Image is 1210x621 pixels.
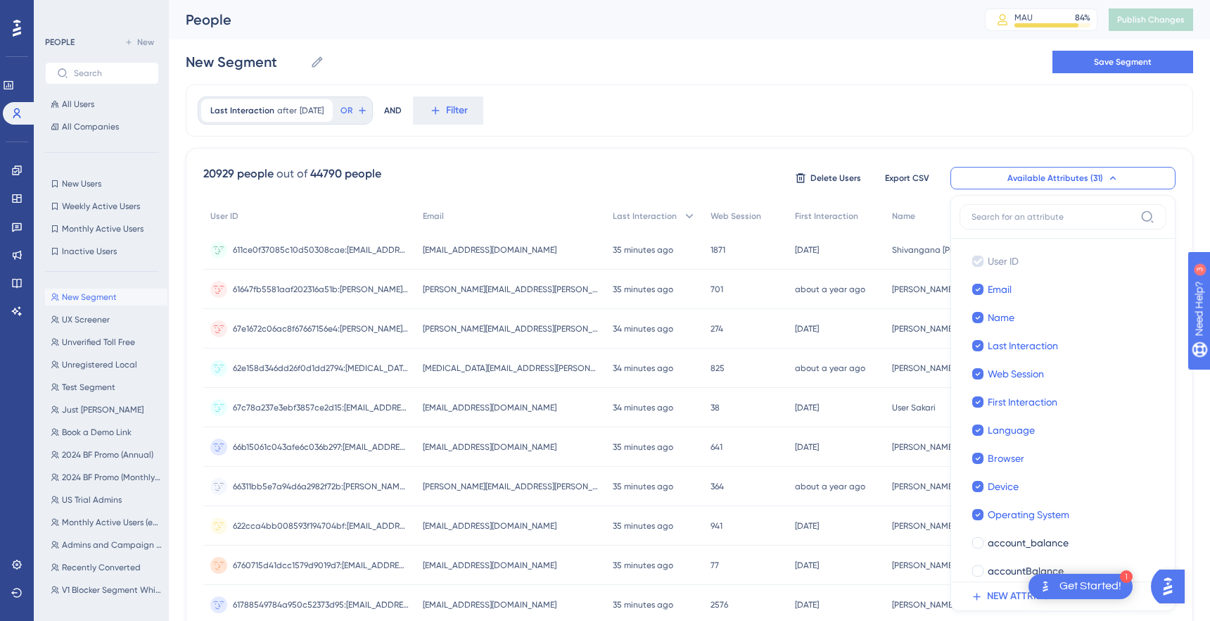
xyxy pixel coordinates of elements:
button: All Companies [45,118,159,135]
span: [PERSON_NAME] [892,560,955,571]
span: First Interaction [988,394,1057,410]
span: Email [423,211,444,222]
time: about a year ago [795,284,865,294]
time: 34 minutes ago [613,403,673,413]
time: 34 minutes ago [613,324,673,334]
span: OR [340,105,352,116]
span: 66311bb5e7a94d6a2982f72b:[PERSON_NAME][EMAIL_ADDRESS][PERSON_NAME][DOMAIN_NAME] [233,481,409,492]
span: 2024 BF Promo (Monthly & Trials) [62,472,162,483]
span: Just [PERSON_NAME] [62,404,144,415]
span: [EMAIL_ADDRESS][DOMAIN_NAME] [423,244,556,256]
span: 274 [711,323,723,334]
span: 2024 BF Promo (Annual) [62,449,153,460]
span: Operating System [988,506,1069,523]
div: People [186,10,950,30]
input: Segment Name [186,52,305,72]
span: Shivangana [PERSON_NAME] [892,244,1005,256]
span: Delete Users [810,172,861,184]
button: Admins and Campaign Managers [45,537,167,553]
span: User Sakari [892,402,936,413]
span: 1871 [711,244,725,256]
span: [PERSON_NAME][EMAIL_ADDRESS][PERSON_NAME][DOMAIN_NAME] [423,323,599,334]
time: 35 minutes ago [613,245,673,255]
time: about a year ago [795,482,865,491]
iframe: UserGuiding AI Assistant Launcher [1151,565,1193,608]
span: UX Screener [62,314,110,325]
span: V1 Blocker Segment Whitelist [62,584,162,596]
button: Unverified Toll Free [45,334,167,351]
button: Delete Users [793,167,863,189]
span: 61647fb5581aaf202316a51b:[PERSON_NAME][EMAIL_ADDRESS][PERSON_NAME][DOMAIN_NAME] [233,284,409,295]
button: Weekly Active Users [45,198,159,215]
time: 35 minutes ago [613,284,673,294]
span: 701 [711,284,723,295]
div: Get Started! [1059,579,1121,594]
span: Monthly Active Users [62,223,144,234]
time: [DATE] [795,403,819,413]
div: AND [384,96,402,125]
button: Monthly Active Users (excluding new) [45,514,167,531]
span: Monthly Active Users (excluding new) [62,517,162,528]
div: 84 % [1075,12,1090,23]
span: 77 [711,560,719,571]
time: about a year ago [795,363,865,373]
span: Last Interaction [613,211,677,222]
span: Last Interaction [988,337,1058,354]
span: All Companies [62,121,119,132]
button: New Users [45,175,159,192]
span: [PERSON_NAME] [892,481,955,492]
span: [PERSON_NAME] [PERSON_NAME] [892,363,1019,374]
time: 34 minutes ago [613,363,673,373]
div: Open Get Started! checklist, remaining modules: 1 [1028,574,1133,599]
button: Save Segment [1052,51,1193,73]
span: Last Interaction [210,105,274,116]
input: Search [74,68,147,78]
span: Need Help? [33,4,88,20]
span: Admins and Campaign Managers [62,539,162,551]
time: 35 minutes ago [613,482,673,491]
span: [PERSON_NAME] [892,284,955,295]
time: [DATE] [795,245,819,255]
span: Browser [988,450,1024,467]
span: Recently Converted [62,562,141,573]
span: New [137,37,154,48]
button: 2024 BF Promo (Annual) [45,446,167,463]
span: 67e1672c06ac8f67667156e4:[PERSON_NAME][EMAIL_ADDRESS][PERSON_NAME][DOMAIN_NAME] [233,323,409,334]
span: All Users [62,99,94,110]
time: [DATE] [795,600,819,610]
span: 825 [711,363,725,374]
button: OR [338,99,369,122]
button: New [120,34,159,51]
button: 2024 BF Promo (Monthly & Trials) [45,469,167,486]
button: Available Attributes (31) [950,167,1176,189]
span: 941 [711,520,722,532]
span: Web Session [988,365,1044,382]
span: [PERSON_NAME] [892,323,955,334]
span: accountBalance [988,563,1064,579]
span: New Segment [62,291,117,303]
button: Monthly Active Users [45,220,159,237]
span: [EMAIL_ADDRESS][DOMAIN_NAME] [423,560,556,571]
span: Weekly Active Users [62,201,140,212]
input: Search for an attribute [972,211,1135,222]
button: US Trial Admins [45,491,167,508]
span: Test Segment [62,382,115,393]
span: [PERSON_NAME] [892,599,955,610]
button: New Segment [45,289,167,306]
span: Name [988,309,1014,326]
span: 2576 [711,599,728,610]
span: Available Attributes (31) [1007,172,1103,184]
div: MAU [1014,12,1033,23]
span: 38 [711,402,720,413]
span: Publish Changes [1117,14,1185,25]
button: Just [PERSON_NAME] [45,401,167,418]
span: Web Session [711,211,761,222]
span: [PERSON_NAME] [892,520,955,532]
span: 67c78a237e3ebf3857ce2d15:[EMAIL_ADDRESS][DOMAIN_NAME] [233,402,409,413]
span: 364 [711,481,724,492]
time: 35 minutes ago [613,600,673,610]
span: 6760715d41dcc1579d9019d7:[EMAIL_ADDRESS][DOMAIN_NAME] [233,560,409,571]
button: UX Screener [45,311,167,328]
span: [DATE] [300,105,324,116]
button: Test Segment [45,379,167,396]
